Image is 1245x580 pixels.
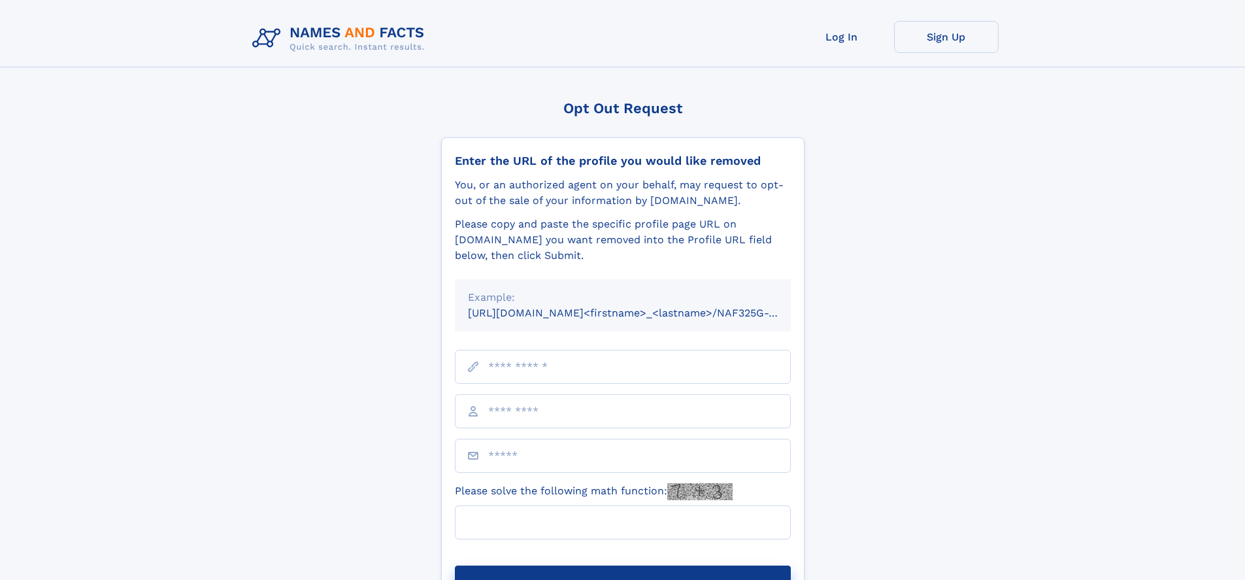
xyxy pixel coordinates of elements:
[468,290,778,305] div: Example:
[468,307,816,319] small: [URL][DOMAIN_NAME]<firstname>_<lastname>/NAF325G-xxxxxxxx
[455,177,791,209] div: You, or an authorized agent on your behalf, may request to opt-out of the sale of your informatio...
[247,21,435,56] img: Logo Names and Facts
[455,216,791,264] div: Please copy and paste the specific profile page URL on [DOMAIN_NAME] you want removed into the Pr...
[789,21,894,53] a: Log In
[894,21,999,53] a: Sign Up
[455,483,733,500] label: Please solve the following math function:
[441,100,805,116] div: Opt Out Request
[455,154,791,168] div: Enter the URL of the profile you would like removed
